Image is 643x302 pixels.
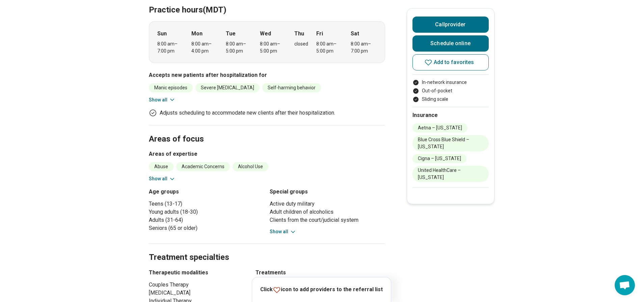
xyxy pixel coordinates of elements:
[149,21,385,63] div: When does the program meet?
[412,123,467,132] li: Aetna – [US_STATE]
[149,236,385,263] h2: Treatment specialties
[149,71,385,79] h3: Accepts new patients after hospitalization for
[226,40,252,55] div: 8:00 am – 5:00 pm
[412,166,489,182] li: United HealthCare – [US_STATE]
[149,175,176,182] button: Show all
[412,79,489,103] ul: Payment options
[412,96,489,103] li: Sliding scale
[157,40,183,55] div: 8:00 am – 7:00 pm
[191,30,203,38] strong: Mon
[351,40,377,55] div: 8:00 am – 7:00 pm
[294,30,304,38] strong: Thu
[412,17,489,33] button: Callprovider
[262,83,321,92] li: Self-harming behavior
[149,208,264,216] li: Young adults (18-30)
[412,135,489,151] li: Blue Cross Blue Shield – [US_STATE]
[191,40,217,55] div: 8:00 am – 4:00 pm
[176,162,230,171] li: Academic Concerns
[270,200,385,208] li: Active duty military
[160,109,335,117] p: Adjusts scheduling to accommodate new clients after their hospitalization.
[270,228,296,235] button: Show all
[615,275,635,295] a: Open chat
[149,117,385,145] h2: Areas of focus
[149,289,243,297] li: [MEDICAL_DATA]
[412,35,489,52] a: Schedule online
[412,87,489,94] li: Out-of-pocket
[149,216,264,224] li: Adults (31-64)
[149,162,173,171] li: Abuse
[270,216,385,224] li: Clients from the court/judicial system
[412,154,466,163] li: Cigna – [US_STATE]
[412,54,489,70] button: Add to favorites
[233,162,268,171] li: Alcohol Use
[294,40,308,48] div: closed
[149,83,193,92] li: Manic episodes
[316,30,323,38] strong: Fri
[412,79,489,86] li: In-network insurance
[195,83,260,92] li: Severe [MEDICAL_DATA]
[316,40,342,55] div: 8:00 am – 5:00 pm
[412,111,489,119] h2: Insurance
[434,60,474,65] span: Add to favorites
[149,188,264,196] h3: Age groups
[149,281,243,289] li: Couples Therapy
[256,269,385,277] h3: Treatments
[157,30,167,38] strong: Sun
[270,188,385,196] h3: Special groups
[149,269,243,277] h3: Therapeutic modalities
[149,150,385,158] h3: Areas of expertise
[149,224,264,232] li: Seniors (65 or older)
[260,285,383,294] p: Click icon to add providers to the referral list
[260,40,286,55] div: 8:00 am – 5:00 pm
[270,208,385,216] li: Adult children of alcoholics
[149,96,176,103] button: Show all
[226,30,236,38] strong: Tue
[149,200,264,208] li: Teens (13-17)
[260,30,271,38] strong: Wed
[351,30,359,38] strong: Sat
